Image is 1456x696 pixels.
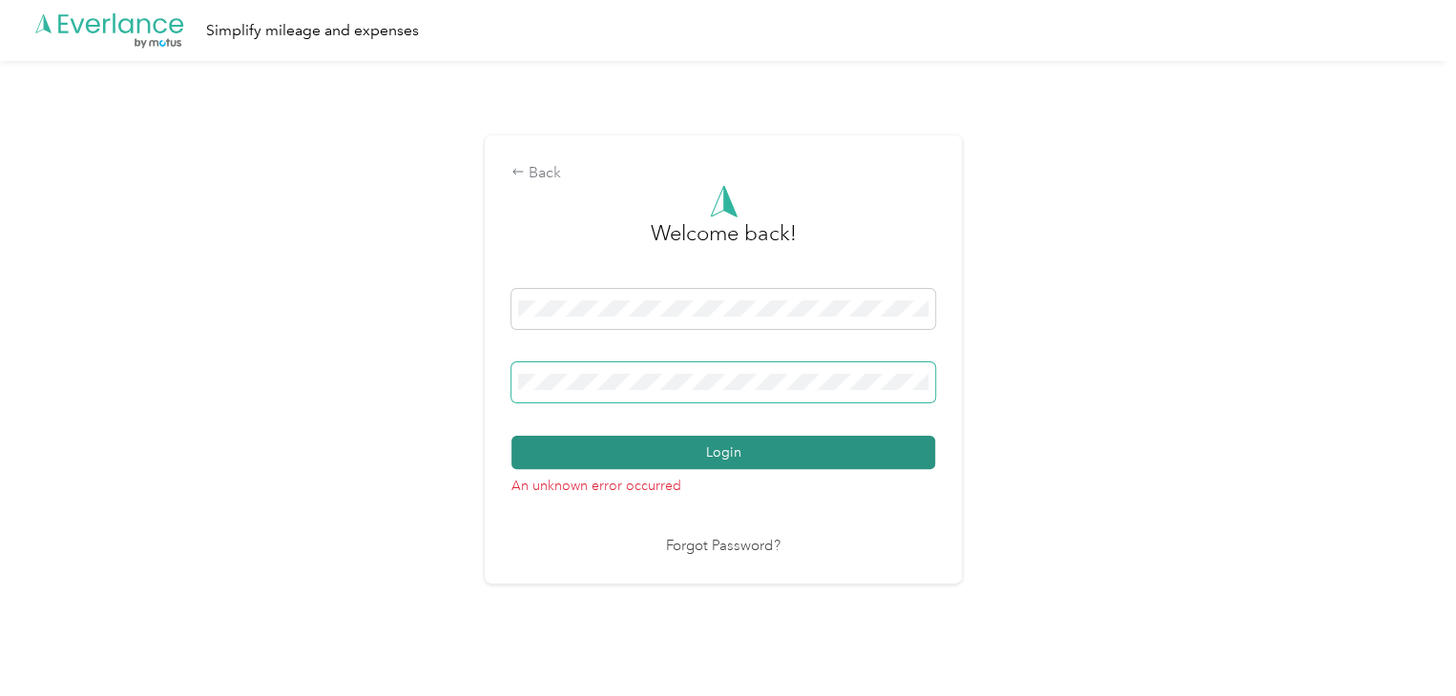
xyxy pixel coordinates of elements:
[511,469,935,496] p: An unknown error occurred
[666,536,780,558] a: Forgot Password?
[206,19,419,43] div: Simplify mileage and expenses
[651,217,797,269] h3: greeting
[511,162,935,185] div: Back
[1349,589,1456,696] iframe: Everlance-gr Chat Button Frame
[511,436,935,469] button: Login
